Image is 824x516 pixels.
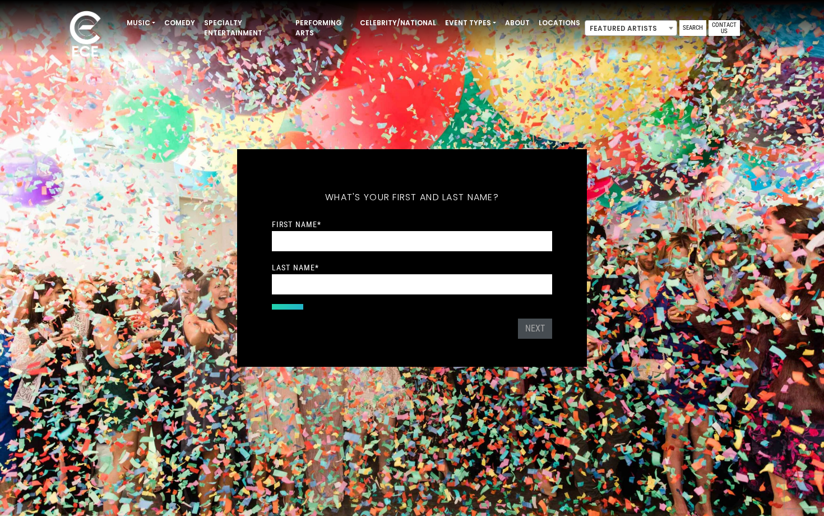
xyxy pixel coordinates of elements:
[57,8,113,62] img: ece_new_logo_whitev2-1.png
[272,177,552,218] h5: What's your first and last name?
[122,13,160,33] a: Music
[200,13,291,43] a: Specialty Entertainment
[272,219,321,229] label: First Name
[501,13,534,33] a: About
[585,20,677,36] span: Featured Artists
[441,13,501,33] a: Event Types
[355,13,441,33] a: Celebrity/National
[709,20,740,36] a: Contact Us
[291,13,355,43] a: Performing Arts
[585,21,677,36] span: Featured Artists
[272,262,319,273] label: Last Name
[160,13,200,33] a: Comedy
[534,13,585,33] a: Locations
[679,20,706,36] a: Search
